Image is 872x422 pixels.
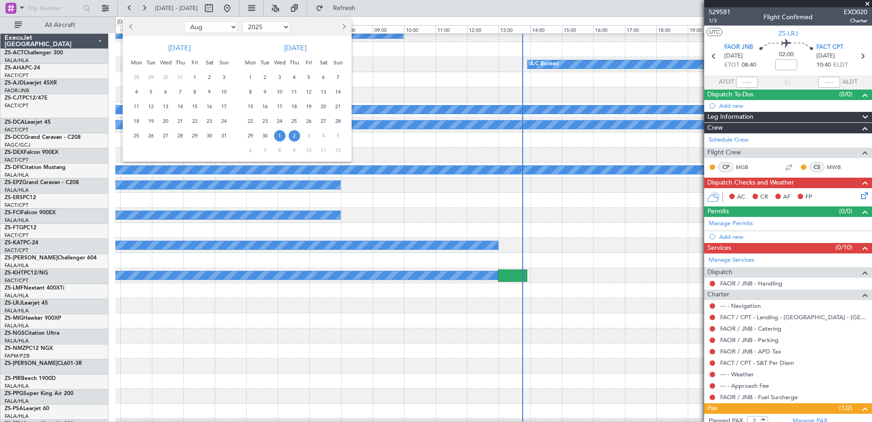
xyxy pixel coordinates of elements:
[260,116,271,127] span: 23
[158,114,173,128] div: 20-8-2025
[258,55,272,70] div: Tue
[187,84,202,99] div: 8-8-2025
[160,101,171,112] span: 13
[204,116,215,127] span: 23
[204,101,215,112] span: 16
[272,143,287,158] div: 8-10-2025
[318,72,329,83] span: 6
[332,72,344,83] span: 7
[331,114,345,128] div: 28-9-2025
[187,114,202,128] div: 22-8-2025
[258,143,272,158] div: 7-10-2025
[129,99,144,114] div: 11-8-2025
[274,145,285,156] span: 8
[301,143,316,158] div: 10-10-2025
[318,130,329,142] span: 4
[301,99,316,114] div: 19-9-2025
[158,128,173,143] div: 27-8-2025
[258,114,272,128] div: 23-9-2025
[331,143,345,158] div: 12-10-2025
[202,128,217,143] div: 30-8-2025
[274,130,285,142] span: 1
[331,99,345,114] div: 21-9-2025
[158,84,173,99] div: 6-8-2025
[202,55,217,70] div: Sat
[245,72,256,83] span: 1
[217,70,231,84] div: 3-8-2025
[332,116,344,127] span: 28
[242,21,290,32] select: Select year
[243,99,258,114] div: 15-9-2025
[287,128,301,143] div: 2-10-2025
[332,101,344,112] span: 21
[204,72,215,83] span: 2
[175,72,186,83] span: 31
[243,143,258,158] div: 6-10-2025
[144,84,158,99] div: 5-8-2025
[218,130,230,142] span: 31
[145,72,157,83] span: 29
[160,86,171,98] span: 6
[303,116,315,127] span: 26
[243,70,258,84] div: 1-9-2025
[202,99,217,114] div: 16-8-2025
[131,86,142,98] span: 4
[274,72,285,83] span: 3
[301,70,316,84] div: 5-9-2025
[289,116,300,127] span: 25
[331,128,345,143] div: 5-10-2025
[131,116,142,127] span: 18
[187,99,202,114] div: 15-8-2025
[316,128,331,143] div: 4-10-2025
[316,84,331,99] div: 13-9-2025
[173,55,187,70] div: Thu
[332,86,344,98] span: 14
[316,70,331,84] div: 6-9-2025
[189,72,201,83] span: 1
[129,128,144,143] div: 25-8-2025
[173,114,187,128] div: 21-8-2025
[175,101,186,112] span: 14
[126,20,136,34] button: Previous month
[316,143,331,158] div: 11-10-2025
[303,86,315,98] span: 12
[129,114,144,128] div: 18-8-2025
[272,128,287,143] div: 1-10-2025
[316,114,331,128] div: 27-9-2025
[218,101,230,112] span: 17
[145,86,157,98] span: 5
[289,86,300,98] span: 11
[175,86,186,98] span: 7
[145,101,157,112] span: 12
[260,86,271,98] span: 9
[318,101,329,112] span: 20
[258,99,272,114] div: 16-9-2025
[217,114,231,128] div: 24-8-2025
[187,55,202,70] div: Fri
[245,145,256,156] span: 6
[144,128,158,143] div: 26-8-2025
[158,70,173,84] div: 30-7-2025
[144,55,158,70] div: Tue
[287,55,301,70] div: Thu
[144,114,158,128] div: 19-8-2025
[189,130,201,142] span: 29
[303,130,315,142] span: 3
[243,114,258,128] div: 22-9-2025
[243,55,258,70] div: Mon
[289,72,300,83] span: 4
[217,55,231,70] div: Sun
[274,116,285,127] span: 24
[160,72,171,83] span: 30
[187,70,202,84] div: 1-8-2025
[158,99,173,114] div: 13-8-2025
[158,55,173,70] div: Wed
[204,86,215,98] span: 9
[289,130,300,142] span: 2
[129,84,144,99] div: 4-8-2025
[303,145,315,156] span: 10
[173,84,187,99] div: 7-8-2025
[316,99,331,114] div: 20-9-2025
[187,128,202,143] div: 29-8-2025
[243,128,258,143] div: 29-9-2025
